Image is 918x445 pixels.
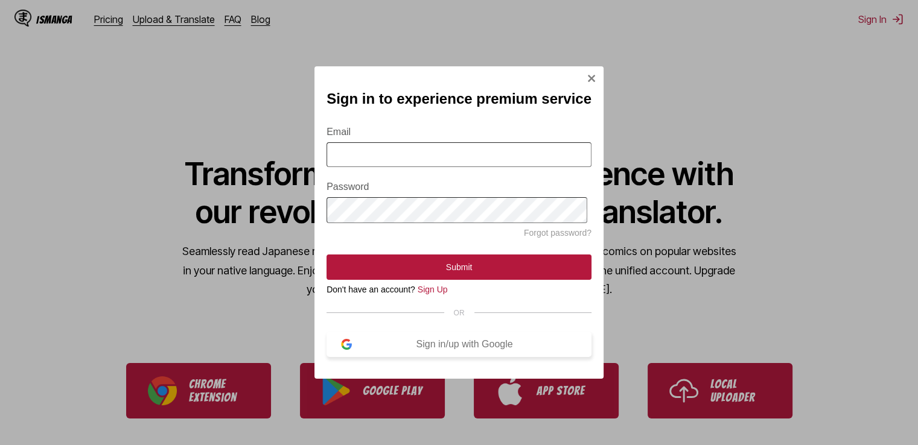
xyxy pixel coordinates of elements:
img: Close [587,74,596,83]
div: Don't have an account? [327,285,591,294]
div: Sign in/up with Google [352,339,577,350]
div: Sign In Modal [314,66,604,378]
label: Email [327,127,591,137]
div: OR [327,309,591,317]
button: Sign in/up with Google [327,332,591,357]
img: google-logo [341,339,352,350]
h2: Sign in to experience premium service [327,90,591,107]
label: Password [327,181,591,192]
a: Forgot password? [524,228,591,238]
a: Sign Up [418,285,448,294]
button: Submit [327,254,591,280]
